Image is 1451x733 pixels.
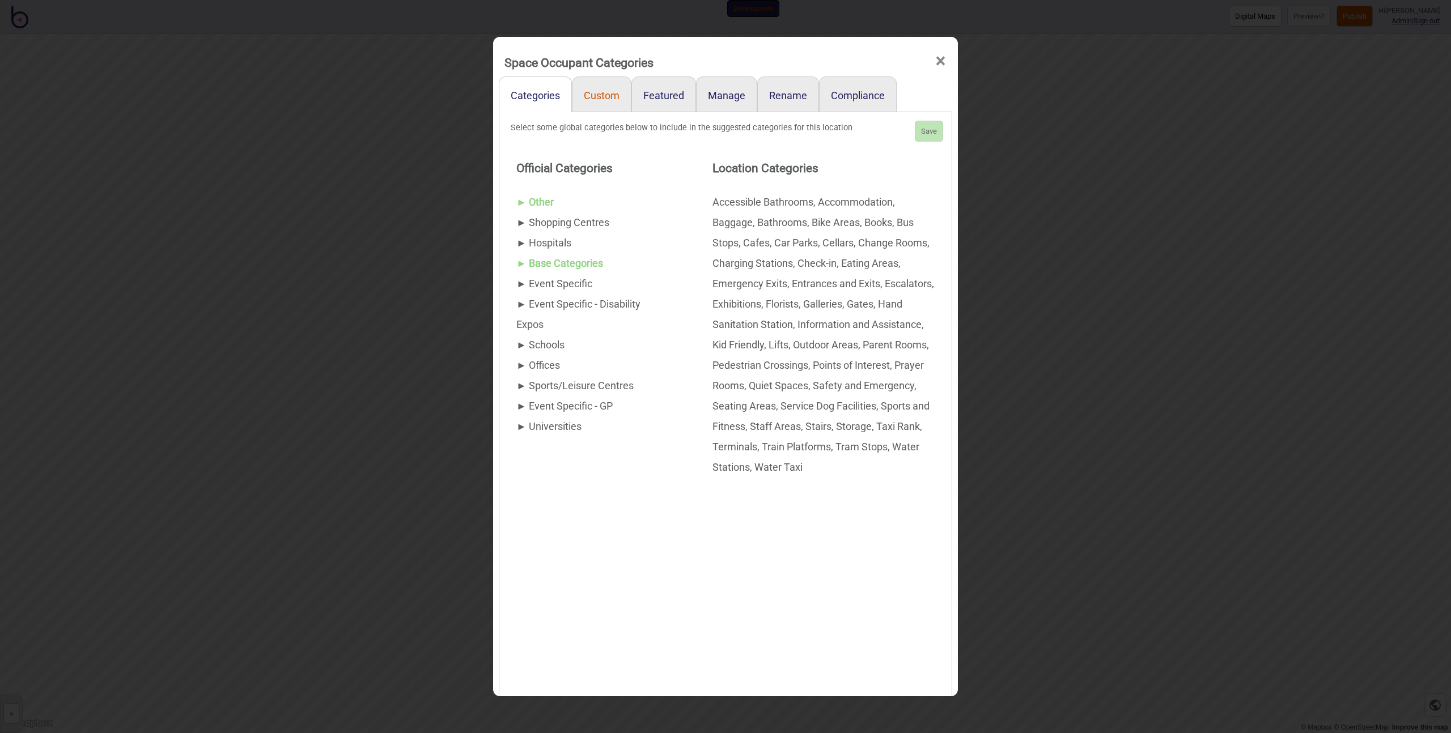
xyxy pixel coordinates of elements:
a: Featured [631,76,696,112]
div: Offices [516,355,667,376]
span: ► [516,420,527,432]
span: Change Rooms [858,237,930,249]
span: Gates [847,298,878,310]
span: Accessible Bathrooms [712,196,818,208]
span: Lifts [769,339,793,351]
span: Check-in [797,257,841,269]
span: Bus Stops [712,216,914,249]
a: Manage [696,76,757,112]
h3: Location Categories [712,156,935,180]
span: Bathrooms [757,216,812,228]
span: Quiet Spaces [749,380,813,391]
div: Event Specific - GP [516,396,667,416]
span: Escalators [885,278,934,289]
span: ► [516,400,527,412]
span: Bike Areas [812,216,864,228]
span: Florists [766,298,803,310]
span: ► [516,257,527,269]
span: Water Taxi [754,461,803,473]
span: ► [516,339,527,351]
span: Sports and Fitness [712,400,930,432]
span: Pedestrian Crossings [712,359,813,371]
span: Seating Areas [712,400,780,412]
span: Parent Rooms [863,339,929,351]
span: Safety and Emergency [813,380,917,391]
div: Shopping Centres [516,212,667,233]
span: Tram Stops [835,441,892,453]
span: × [935,42,947,80]
span: ► [516,278,527,289]
span: Baggage [712,216,757,228]
span: Terminals [712,441,762,453]
a: Custom [572,76,631,112]
span: Points of Interest [813,359,894,371]
span: ► [516,298,527,310]
div: Select some global categories below to include in the suggested categories for this location [505,118,858,144]
span: Hand Sanitation Station [712,298,902,330]
div: Universities [516,416,667,437]
span: Outdoor Areas [793,339,863,351]
span: ► [516,196,527,208]
div: Hospitals [516,233,667,253]
span: Kid Friendly [712,339,769,351]
span: Car Parks [774,237,822,249]
span: Service Dog Facilities [780,400,881,412]
span: Water Stations [712,441,919,473]
span: Accommodation [818,196,895,208]
div: Base Categories [516,253,667,274]
span: Books [864,216,897,228]
a: Compliance [819,76,897,112]
span: Galleries [803,298,847,310]
span: Entrances and Exits [792,278,885,289]
span: Eating Areas [841,257,901,269]
a: Categories [499,76,572,112]
div: Schools [516,335,667,355]
span: Cafes [743,237,774,249]
h3: Official Categories [516,156,667,180]
span: Storage [836,420,876,432]
span: Charging Stations [712,257,797,269]
a: Rename [757,76,819,112]
span: Information and Assistance [797,318,924,330]
span: Prayer Rooms [712,359,924,391]
span: Taxi Rank [876,420,922,432]
div: Other [516,192,667,212]
div: Event Specific [516,274,667,294]
span: Staff Areas [750,420,805,432]
span: Exhibitions [712,298,766,310]
div: Sports/Leisure Centres [516,376,667,396]
span: ► [516,216,527,228]
button: Save [915,121,943,142]
span: ► [516,237,527,249]
span: Train Platforms [762,441,835,453]
span: ► [516,380,527,391]
span: Cellars [822,237,858,249]
span: ► [516,359,527,371]
span: Emergency Exits [712,278,792,289]
div: Event Specific - Disability Expos [516,294,667,335]
div: Space Occupant Categories [504,50,654,75]
span: Stairs [805,420,836,432]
